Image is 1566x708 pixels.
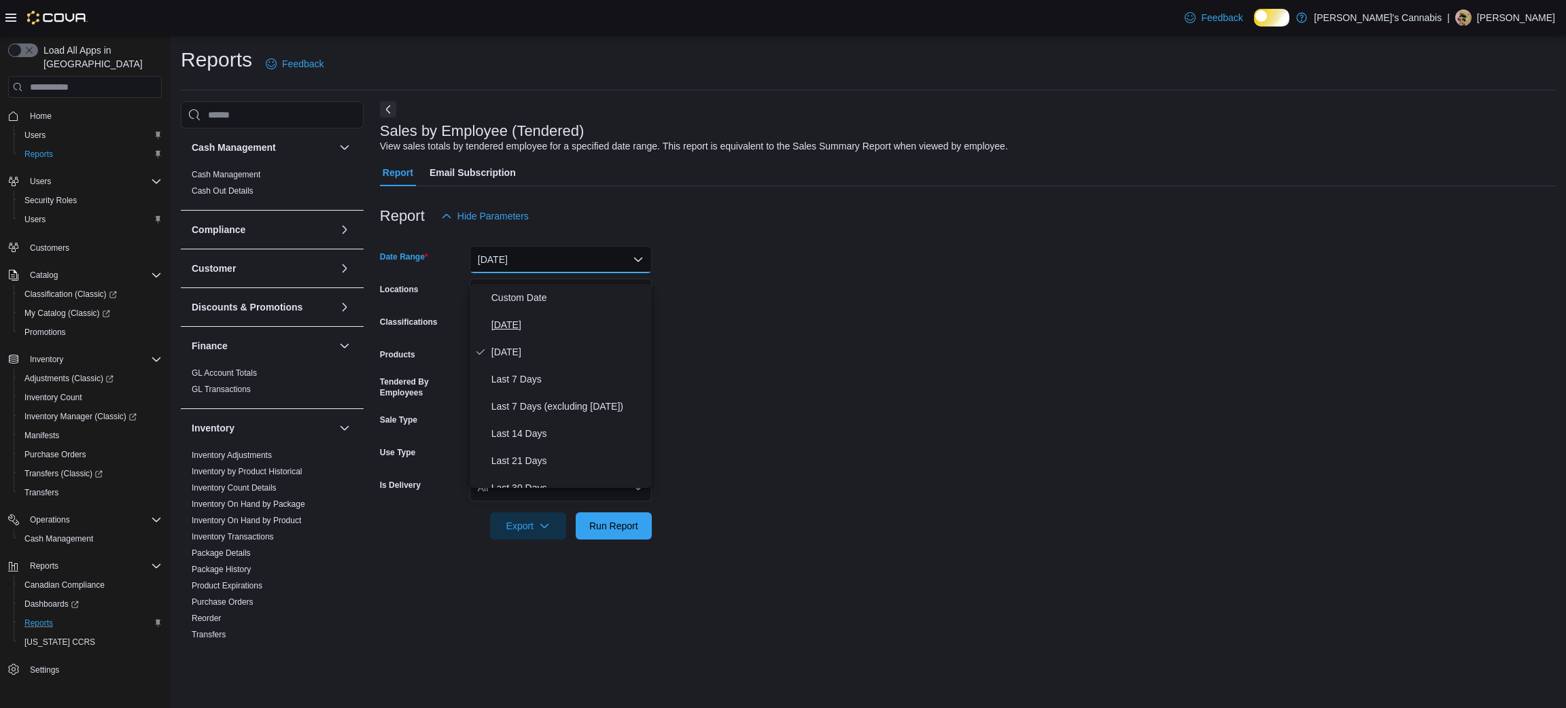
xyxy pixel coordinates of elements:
[192,421,234,435] h3: Inventory
[1447,10,1450,26] p: |
[24,512,162,528] span: Operations
[430,159,516,186] span: Email Subscription
[19,596,84,612] a: Dashboards
[192,564,251,575] span: Package History
[19,427,65,444] a: Manifests
[24,108,57,124] a: Home
[192,450,272,461] span: Inventory Adjustments
[192,185,254,196] span: Cash Out Details
[192,466,302,477] span: Inventory by Product Historical
[24,580,105,590] span: Canadian Compliance
[380,101,396,118] button: Next
[1201,11,1242,24] span: Feedback
[181,447,364,681] div: Inventory
[24,173,56,190] button: Users
[19,615,58,631] a: Reports
[14,145,167,164] button: Reports
[24,240,75,256] a: Customers
[192,614,221,623] a: Reorder
[192,300,302,314] h3: Discounts & Promotions
[491,453,646,469] span: Last 21 Days
[24,173,162,190] span: Users
[14,576,167,595] button: Canadian Compliance
[14,633,167,652] button: [US_STATE] CCRS
[192,532,274,542] a: Inventory Transactions
[24,468,103,479] span: Transfers (Classic)
[14,304,167,323] a: My Catalog (Classic)
[19,634,101,650] a: [US_STATE] CCRS
[192,565,251,574] a: Package History
[490,512,566,539] button: Export
[24,308,110,319] span: My Catalog (Classic)
[19,286,162,302] span: Classification (Classic)
[383,159,413,186] span: Report
[491,344,646,360] span: [DATE]
[19,484,162,501] span: Transfers
[14,483,167,502] button: Transfers
[192,141,334,154] button: Cash Management
[192,548,251,558] a: Package Details
[380,139,1008,154] div: View sales totals by tendered employee for a specified date range. This report is equivalent to t...
[192,482,277,493] span: Inventory Count Details
[1179,4,1248,31] a: Feedback
[19,531,162,547] span: Cash Management
[30,176,51,187] span: Users
[24,373,114,384] span: Adjustments (Classic)
[192,516,301,525] a: Inventory On Hand by Product
[192,483,277,493] a: Inventory Count Details
[30,514,70,525] span: Operations
[282,57,324,71] span: Feedback
[498,512,558,539] span: Export
[3,350,167,369] button: Inventory
[19,192,82,209] a: Security Roles
[192,531,274,542] span: Inventory Transactions
[24,149,53,160] span: Reports
[24,558,162,574] span: Reports
[192,223,245,236] h3: Compliance
[19,146,162,162] span: Reports
[24,327,66,338] span: Promotions
[19,211,162,228] span: Users
[24,533,93,544] span: Cash Management
[19,484,64,501] a: Transfers
[19,634,162,650] span: Washington CCRS
[192,368,257,378] span: GL Account Totals
[19,324,71,340] a: Promotions
[30,354,63,365] span: Inventory
[3,106,167,126] button: Home
[14,210,167,229] button: Users
[24,107,162,124] span: Home
[14,369,167,388] a: Adjustments (Classic)
[491,289,646,306] span: Custom Date
[1314,10,1442,26] p: [PERSON_NAME]'s Cannabis
[3,172,167,191] button: Users
[380,414,417,425] label: Sale Type
[14,285,167,304] a: Classification (Classic)
[19,370,119,387] a: Adjustments (Classic)
[24,392,82,403] span: Inventory Count
[192,384,251,395] span: GL Transactions
[19,615,162,631] span: Reports
[14,388,167,407] button: Inventory Count
[24,351,162,368] span: Inventory
[14,426,167,445] button: Manifests
[192,597,254,607] span: Purchase Orders
[491,398,646,414] span: Last 7 Days (excluding [DATE])
[19,389,88,406] a: Inventory Count
[192,385,251,394] a: GL Transactions
[192,223,334,236] button: Compliance
[380,123,585,139] h3: Sales by Employee (Tendered)
[19,389,162,406] span: Inventory Count
[19,446,92,463] a: Purchase Orders
[192,630,226,639] a: Transfers
[19,465,108,482] a: Transfers (Classic)
[336,260,353,277] button: Customer
[27,11,88,24] img: Cova
[19,446,162,463] span: Purchase Orders
[192,262,236,275] h3: Customer
[192,499,305,509] a: Inventory On Hand by Package
[260,50,329,77] a: Feedback
[380,284,419,295] label: Locations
